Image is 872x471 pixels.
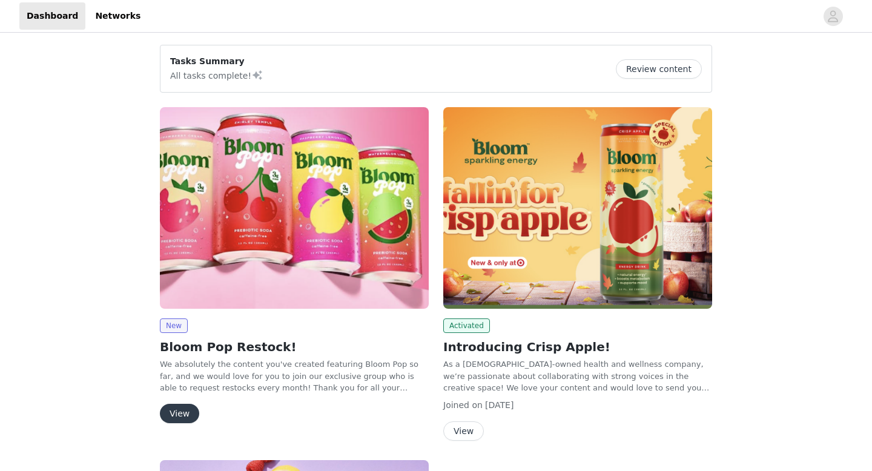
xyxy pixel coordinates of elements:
[827,7,839,26] div: avatar
[485,400,514,410] span: [DATE]
[88,2,148,30] a: Networks
[443,400,483,410] span: Joined on
[443,358,712,394] p: As a [DEMOGRAPHIC_DATA]-owned health and wellness company, we’re passionate about collaborating w...
[616,59,702,79] button: Review content
[160,358,429,394] p: We absolutely the content you've created featuring Bloom Pop so far, and we would love for you to...
[170,68,263,82] p: All tasks complete!
[443,427,484,436] a: View
[160,404,199,423] button: View
[19,2,85,30] a: Dashboard
[160,318,188,333] span: New
[443,421,484,441] button: View
[443,338,712,356] h2: Introducing Crisp Apple!
[443,318,490,333] span: Activated
[443,107,712,309] img: Bloom Nutrition
[160,107,429,309] img: Bloom Nutrition
[160,409,199,418] a: View
[170,55,263,68] p: Tasks Summary
[160,338,429,356] h2: Bloom Pop Restock!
